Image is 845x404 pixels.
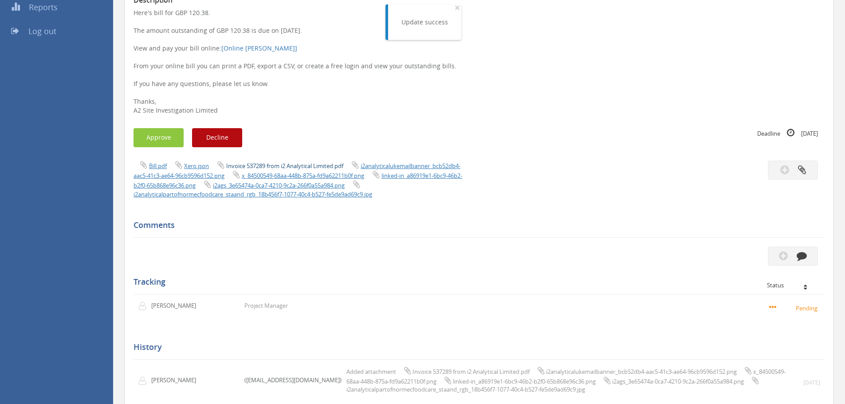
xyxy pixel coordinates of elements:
a: x_84500549-68aa-448b-875a-fd9a62211b0f.png [242,172,364,180]
p: ([EMAIL_ADDRESS][DOMAIN_NAME]) [244,376,342,384]
h5: Tracking [134,278,818,286]
h5: History [134,343,818,352]
p: Here's bill for GBP 120.38. The amount outstanding of GBP 120.38 is due on [DATE]. View and pay y... [134,8,825,115]
div: Update success [401,18,448,27]
small: [DATE] [803,379,820,386]
span: linked-in_a86919e1-6bc9-46b2-b2f0-65b868e96c36.png [453,377,596,385]
small: Pending [769,303,820,313]
a: i2analyticalukemailbanner_bcb52db4-aac5-41c3-ae64-96cb9596d152.png [134,162,460,180]
h5: Comments [134,221,818,230]
span: Invoice 537289 from i2 Analytical Limited.pdf [413,368,530,376]
span: i2analyticalpartofnormecfoodcare_staand_rgb_18b456f7-1077-40c4-b527-fe5de9ad69c9.jpg [346,385,585,393]
img: user-icon.png [138,302,151,310]
span: Reports [29,2,58,12]
a: [Online [PERSON_NAME]] [221,44,297,52]
a: Xero.json [184,162,209,170]
img: user-icon.png [138,377,151,385]
p: [PERSON_NAME] [151,376,202,384]
div: Status [767,282,818,288]
a: i2ags_3e65474a-0ca7-4210-9c2a-266f0a55a984.png [213,181,345,189]
p: [PERSON_NAME] [151,302,202,310]
span: i2ags_3e65474a-0ca7-4210-9c2a-266f0a55a984.png [612,377,744,385]
span: × [455,1,460,14]
span: i2analyticalukemailbanner_bcb52db4-aac5-41c3-ae64-96cb9596d152.png [546,368,737,376]
a: Bill.pdf [149,162,167,170]
a: Invoice 537289 from i2 Analytical Limited.pdf [226,162,343,170]
a: linked-in_a86919e1-6bc9-46b2-b2f0-65b868e96c36.png [134,172,462,189]
p: Project Manager [244,302,288,310]
span: Log out [28,26,56,36]
button: Approve [134,128,184,147]
a: i2analyticalpartofnormecfoodcare_staand_rgb_18b456f7-1077-40c4-b527-fe5de9ad69c9.jpg [134,190,372,198]
p: Added attachment [346,366,794,394]
small: Deadline [DATE] [757,128,818,138]
button: Decline [192,128,242,147]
